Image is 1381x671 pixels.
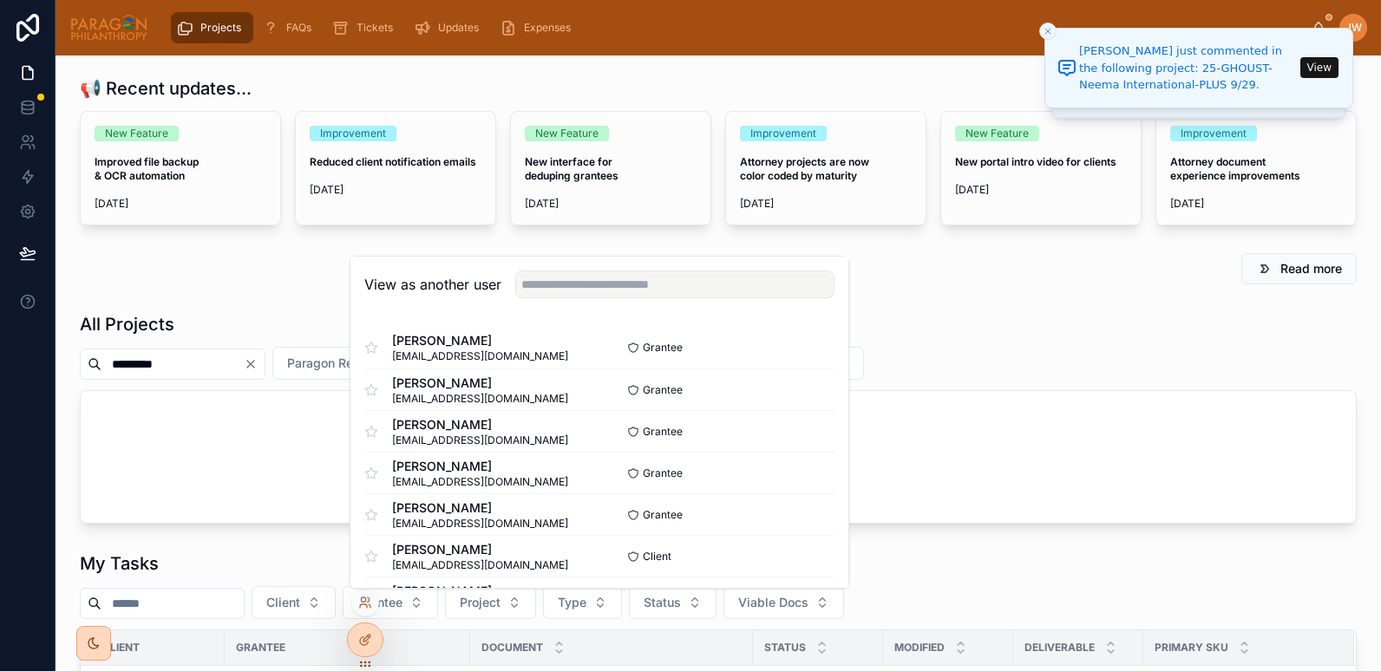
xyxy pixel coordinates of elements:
[392,433,568,447] span: [EMAIL_ADDRESS][DOMAIN_NAME]
[629,586,717,619] button: Select Button
[535,126,599,141] div: New Feature
[643,341,683,355] span: Grantee
[764,641,806,655] span: Status
[955,183,1127,197] span: [DATE]
[272,347,446,380] button: Select Button
[392,499,568,517] span: [PERSON_NAME]
[392,392,568,406] span: [EMAIL_ADDRESS][DOMAIN_NAME]
[481,641,543,655] span: Document
[286,21,311,35] span: FAQs
[343,586,438,619] button: Select Button
[740,155,872,182] strong: Attorney projects are now color coded by maturity
[69,14,148,42] img: App logo
[1345,21,1362,35] span: JW
[558,594,586,611] span: Type
[1170,155,1300,182] strong: Attorney document experience improvements
[494,12,583,43] a: Expenses
[643,425,683,439] span: Grantee
[1155,641,1228,655] span: Primary SKU
[257,12,324,43] a: FAQs
[543,586,622,619] button: Select Button
[320,126,386,141] div: Improvement
[392,458,568,475] span: [PERSON_NAME]
[162,9,1312,47] div: scrollable content
[310,155,476,168] strong: Reduced client notification emails
[525,155,619,182] strong: New interface for deduping grantees
[102,641,140,655] span: Client
[1280,260,1342,277] span: Read more
[1079,42,1295,94] div: [PERSON_NAME] just commented in the following project: 25-GHOUST-Neema International-PLUS 9/29.
[80,312,174,336] h1: All Projects
[392,541,568,558] span: [PERSON_NAME]
[236,641,285,655] span: Grantee
[1300,57,1338,78] button: View
[80,111,281,225] a: New FeatureImproved file backup & OCR automation[DATE]
[1024,641,1095,655] span: Deliverable
[460,594,501,611] span: Project
[445,586,536,619] button: Select Button
[738,594,808,611] span: Viable Docs
[392,583,599,600] span: [PERSON_NAME]
[643,508,683,522] span: Grantee
[965,126,1029,141] div: New Feature
[327,12,405,43] a: Tickets
[1039,23,1057,40] button: Close toast
[643,383,683,397] span: Grantee
[643,466,683,480] span: Grantee
[310,183,481,197] span: [DATE]
[95,155,201,182] strong: Improved file backup & OCR automation
[105,126,168,141] div: New Feature
[252,586,336,619] button: Select Button
[940,111,1142,225] a: New FeatureNew portal intro video for clients[DATE]
[357,21,393,35] span: Tickets
[392,375,568,392] span: [PERSON_NAME]
[750,126,816,141] div: Improvement
[725,111,926,225] a: ImprovementAttorney projects are now color coded by maturity[DATE]
[955,155,1116,168] strong: New portal intro video for clients
[392,332,568,349] span: [PERSON_NAME]
[392,416,568,433] span: [PERSON_NAME]
[392,475,568,489] span: [EMAIL_ADDRESS][DOMAIN_NAME]
[80,76,252,101] h1: 📢 Recent updates...
[295,111,496,225] a: ImprovementReduced client notification emails[DATE]
[392,558,568,572] span: [EMAIL_ADDRESS][DOMAIN_NAME]
[644,594,681,611] span: Status
[200,21,241,35] span: Projects
[510,111,711,225] a: New FeatureNew interface for deduping grantees[DATE]
[643,550,671,564] span: Client
[894,641,945,655] span: Modified
[723,586,844,619] button: Select Button
[1170,197,1342,211] span: [DATE]
[1155,111,1357,225] a: ImprovementAttorney document experience improvements[DATE]
[409,12,491,43] a: Updates
[244,357,265,371] button: Clear
[438,21,479,35] span: Updates
[80,551,159,576] h1: My Tasks
[1241,253,1357,284] button: Read more
[392,517,568,531] span: [EMAIL_ADDRESS][DOMAIN_NAME]
[266,594,300,611] span: Client
[171,12,253,43] a: Projects
[95,197,266,211] span: [DATE]
[740,197,912,211] span: [DATE]
[524,21,571,35] span: Expenses
[364,274,501,295] h2: View as another user
[525,197,697,211] span: [DATE]
[392,349,568,363] span: [EMAIL_ADDRESS][DOMAIN_NAME]
[287,355,410,372] span: Paragon Responsible
[1181,126,1247,141] div: Improvement
[357,594,403,611] span: Grantee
